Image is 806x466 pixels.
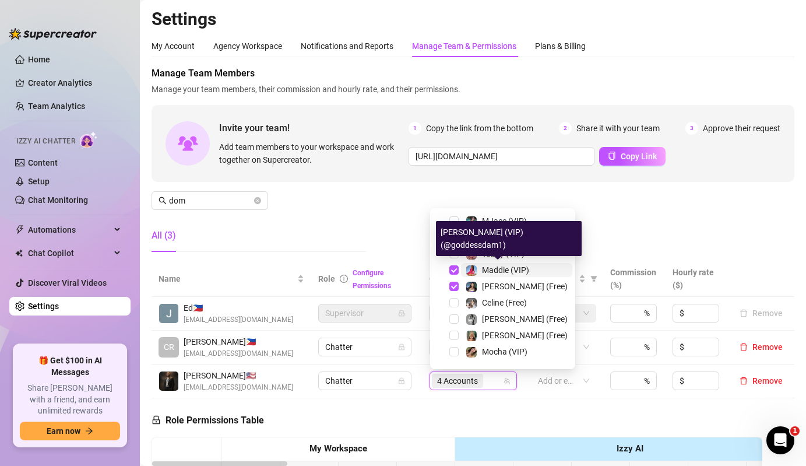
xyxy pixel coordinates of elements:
[15,225,24,234] span: thunderbolt
[409,122,421,135] span: 1
[790,426,800,436] span: 1
[504,377,511,384] span: team
[752,342,783,352] span: Remove
[449,331,459,340] span: Select tree node
[588,270,600,288] span: filter
[152,40,195,52] div: My Account
[80,131,98,148] img: AI Chatter
[482,282,568,291] span: [PERSON_NAME] (Free)
[28,278,107,288] a: Discover Viral Videos
[28,55,50,64] a: Home
[398,377,405,384] span: lock
[340,275,348,283] span: info-circle
[159,272,295,285] span: Name
[449,265,459,275] span: Select tree node
[184,369,293,382] span: [PERSON_NAME] 🇺🇸
[353,269,391,290] a: Configure Permissions
[735,374,787,388] button: Remove
[466,216,477,227] img: MJaee (VIP)
[590,275,597,282] span: filter
[735,340,787,354] button: Remove
[325,338,404,356] span: Chatter
[559,122,572,135] span: 2
[703,122,780,135] span: Approve their request
[437,374,478,387] span: 4 Accounts
[436,221,582,256] div: [PERSON_NAME] (VIP) (@goddessdam1)
[318,274,335,283] span: Role
[28,244,111,262] span: Chat Copilot
[482,314,568,324] span: [PERSON_NAME] (Free)
[449,216,459,226] span: Select tree node
[47,426,80,436] span: Earn now
[466,314,477,325] img: Kennedy (Free)
[219,121,409,135] span: Invite your team!
[482,331,568,340] span: [PERSON_NAME] (Free)
[159,197,167,205] span: search
[412,40,516,52] div: Manage Team & Permissions
[740,377,748,385] span: delete
[219,141,404,166] span: Add team members to your workspace and work together on Supercreator.
[325,304,404,322] span: Supervisor
[184,348,293,359] span: [EMAIL_ADDRESS][DOMAIN_NAME]
[28,195,88,205] a: Chat Monitoring
[9,28,97,40] img: logo-BBDzfeDw.svg
[482,216,527,226] span: MJaee (VIP)
[466,298,477,309] img: Celine (Free)
[184,335,293,348] span: [PERSON_NAME] 🇵🇭
[617,443,643,454] strong: Izzy AI
[766,426,794,454] iframe: Intercom live chat
[482,298,527,307] span: Celine (Free)
[152,261,311,297] th: Name
[752,376,783,386] span: Remove
[608,152,616,160] span: copy
[309,443,367,454] strong: My Workspace
[254,197,261,204] button: close-circle
[28,101,85,111] a: Team Analytics
[599,147,666,166] button: Copy Link
[535,40,586,52] div: Plans & Billing
[20,355,120,378] span: 🎁 Get $100 in AI Messages
[184,382,293,393] span: [EMAIL_ADDRESS][DOMAIN_NAME]
[449,298,459,307] span: Select tree node
[398,310,405,317] span: lock
[466,265,477,276] img: Maddie (VIP)
[482,265,529,275] span: Maddie (VIP)
[603,261,666,297] th: Commission (%)
[16,136,75,147] span: Izzy AI Chatter
[15,249,23,257] img: Chat Copilot
[184,314,293,325] span: [EMAIL_ADDRESS][DOMAIN_NAME]
[449,282,459,291] span: Select tree node
[28,177,50,186] a: Setup
[449,314,459,324] span: Select tree node
[28,73,121,92] a: Creator Analytics
[159,304,178,323] img: Ed
[28,158,58,167] a: Content
[621,152,657,161] span: Copy Link
[152,83,794,96] span: Manage your team members, their commission and hourly rate, and their permissions.
[482,347,527,356] span: Mocha (VIP)
[20,422,120,440] button: Earn nowarrow-right
[152,415,161,425] span: lock
[740,343,748,351] span: delete
[301,40,393,52] div: Notifications and Reports
[666,261,728,297] th: Hourly rate ($)
[159,372,178,391] img: Dominique luis coronia
[28,302,59,311] a: Settings
[426,122,533,135] span: Copy the link from the bottom
[152,66,794,80] span: Manage Team Members
[85,427,93,435] span: arrow-right
[28,220,111,239] span: Automations
[430,272,506,285] span: Creator accounts
[466,331,477,341] img: Ellie (Free)
[152,8,794,30] h2: Settings
[432,374,483,388] span: 4 Accounts
[735,306,787,320] button: Remove
[152,229,176,243] div: All (3)
[576,122,660,135] span: Share it with your team
[449,347,459,356] span: Select tree node
[466,282,477,292] img: Maddie (Free)
[466,347,477,358] img: Mocha (VIP)
[152,414,264,428] h5: Role Permissions Table
[164,341,174,353] span: CR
